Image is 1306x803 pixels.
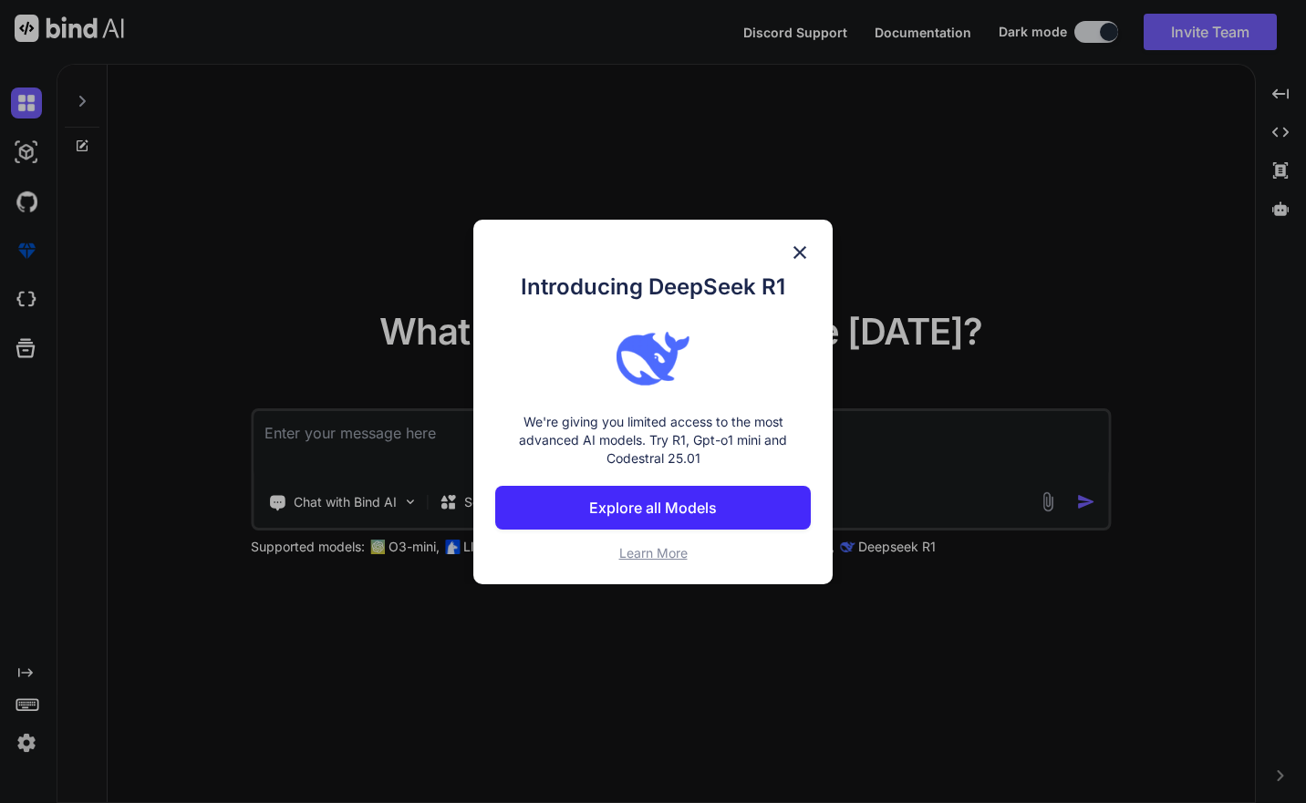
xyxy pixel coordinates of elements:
[495,271,811,304] h1: Introducing DeepSeek R1
[589,497,717,519] p: Explore all Models
[619,545,688,561] span: Learn More
[789,242,811,263] img: close
[495,413,811,468] p: We're giving you limited access to the most advanced AI models. Try R1, Gpt-o1 mini and Codestral...
[495,486,811,530] button: Explore all Models
[617,322,689,395] img: bind logo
